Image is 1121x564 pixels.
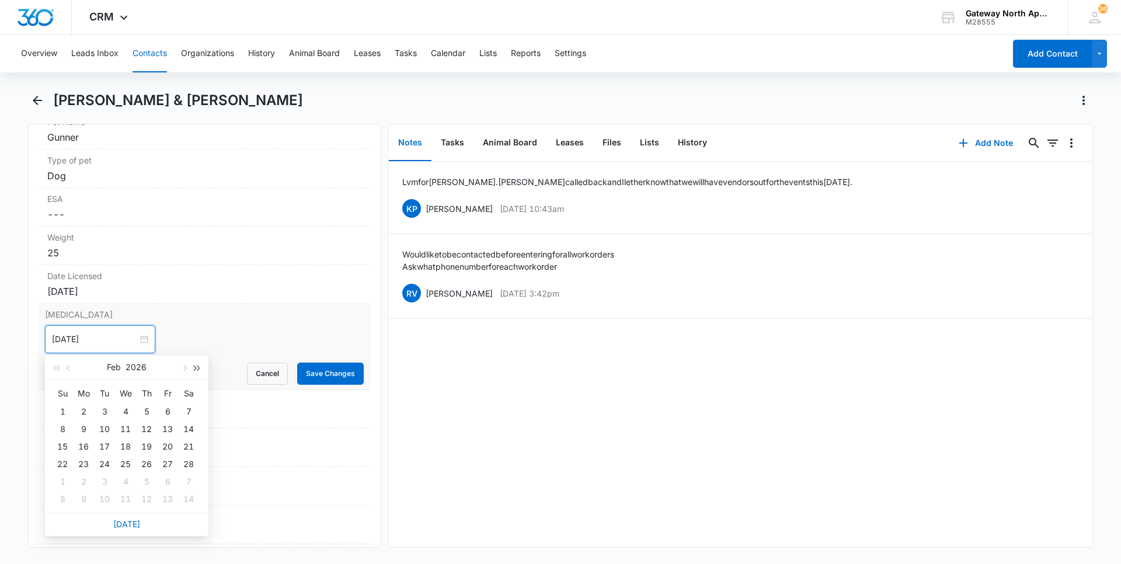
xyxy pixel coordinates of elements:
[119,475,133,489] div: 4
[47,169,361,183] div: Dog
[52,455,73,473] td: 2026-02-22
[157,490,178,508] td: 2026-03-13
[511,35,541,72] button: Reports
[161,405,175,419] div: 6
[157,384,178,403] th: Fr
[140,405,154,419] div: 5
[76,422,90,436] div: 9
[1098,4,1108,13] span: 36
[76,492,90,506] div: 9
[98,457,112,471] div: 24
[38,111,371,149] div: Pet NameGunner
[1043,134,1062,152] button: Filters
[947,129,1025,157] button: Add Note
[47,284,361,298] div: [DATE]
[119,405,133,419] div: 4
[119,440,133,454] div: 18
[157,420,178,438] td: 2026-02-13
[21,35,57,72] button: Overview
[38,149,371,188] div: Type of petDog
[157,473,178,490] td: 2026-03-06
[73,473,94,490] td: 2026-03-02
[178,473,199,490] td: 2026-03-07
[181,35,234,72] button: Organizations
[133,35,167,72] button: Contacts
[73,420,94,438] td: 2026-02-09
[966,9,1051,18] div: account name
[354,35,381,72] button: Leases
[76,475,90,489] div: 2
[94,384,115,403] th: Tu
[395,35,417,72] button: Tasks
[115,473,136,490] td: 2026-03-04
[136,438,157,455] td: 2026-02-19
[178,403,199,420] td: 2026-02-07
[500,203,564,215] p: [DATE] 10:43am
[89,11,114,23] span: CRM
[73,455,94,473] td: 2026-02-23
[136,420,157,438] td: 2026-02-12
[45,308,364,321] label: [MEDICAL_DATA]
[402,248,614,260] p: Would like to be contacted before entering for all work orders
[73,438,94,455] td: 2026-02-16
[52,403,73,420] td: 2026-02-01
[38,506,371,544] div: Vet LetterYes
[107,356,121,379] button: Feb
[669,125,716,161] button: History
[182,492,196,506] div: 14
[28,91,46,110] button: Back
[474,125,546,161] button: Animal Board
[115,490,136,508] td: 2026-03-11
[289,35,340,72] button: Animal Board
[38,227,371,265] div: Weight25
[94,403,115,420] td: 2026-02-03
[136,403,157,420] td: 2026-02-05
[47,193,361,205] label: ESA
[140,422,154,436] div: 12
[47,246,361,260] div: 25
[55,422,69,436] div: 8
[55,440,69,454] div: 15
[94,455,115,473] td: 2026-02-24
[178,455,199,473] td: 2026-02-28
[140,475,154,489] div: 5
[402,176,852,188] p: Lvm for [PERSON_NAME]. [PERSON_NAME] called back and I let her know that we will have vendors out...
[115,420,136,438] td: 2026-02-11
[178,384,199,403] th: Sa
[157,403,178,420] td: 2026-02-06
[402,199,421,218] span: KP
[55,457,69,471] div: 22
[126,356,147,379] button: 2026
[94,490,115,508] td: 2026-03-10
[38,390,371,429] div: [MEDICAL_DATA][DATE]
[98,440,112,454] div: 17
[98,405,112,419] div: 3
[73,384,94,403] th: Mo
[38,467,371,506] div: Feline Distemper---
[182,422,196,436] div: 14
[76,440,90,454] div: 16
[38,265,371,304] div: Date Licensed[DATE]
[593,125,631,161] button: Files
[178,420,199,438] td: 2026-02-14
[136,384,157,403] th: Th
[555,35,586,72] button: Settings
[1013,40,1092,68] button: Add Contact
[389,125,431,161] button: Notes
[431,125,474,161] button: Tasks
[73,403,94,420] td: 2026-02-02
[500,287,559,300] p: [DATE] 3:42pm
[426,287,493,300] p: [PERSON_NAME]
[140,457,154,471] div: 26
[98,492,112,506] div: 10
[161,440,175,454] div: 20
[94,438,115,455] td: 2026-02-17
[119,492,133,506] div: 11
[157,438,178,455] td: 2026-02-20
[1074,91,1093,110] button: Actions
[47,207,361,221] dd: ---
[55,405,69,419] div: 1
[119,422,133,436] div: 11
[479,35,497,72] button: Lists
[297,363,364,385] button: Save Changes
